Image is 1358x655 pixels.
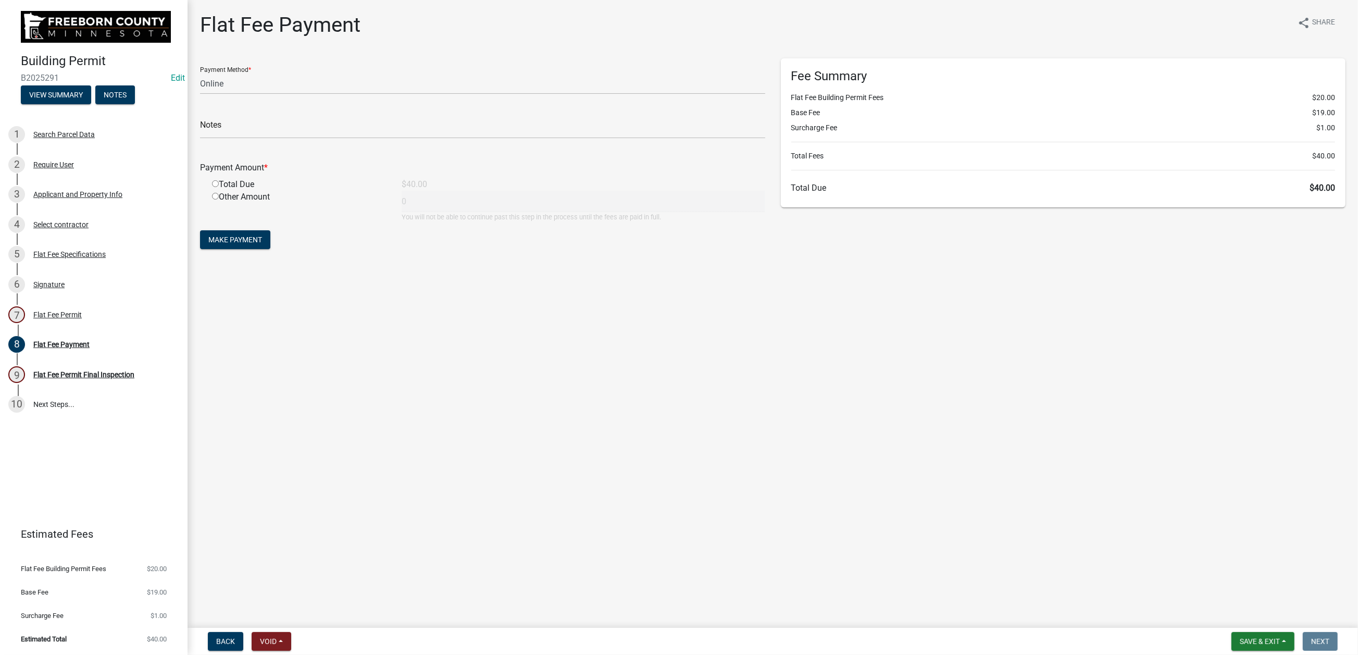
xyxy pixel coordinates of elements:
[95,85,135,104] button: Notes
[8,336,25,353] div: 8
[33,251,106,258] div: Flat Fee Specifications
[21,612,64,619] span: Surcharge Fee
[33,161,74,168] div: Require User
[151,612,167,619] span: $1.00
[33,311,82,318] div: Flat Fee Permit
[204,178,394,191] div: Total Due
[208,236,262,244] span: Make Payment
[1310,183,1335,193] span: $40.00
[33,131,95,138] div: Search Parcel Data
[1312,107,1335,118] span: $19.00
[8,216,25,233] div: 4
[1316,122,1335,133] span: $1.00
[171,73,185,83] wm-modal-confirm: Edit Application Number
[791,107,1336,118] li: Base Fee
[208,632,243,651] button: Back
[8,126,25,143] div: 1
[147,589,167,596] span: $19.00
[8,156,25,173] div: 2
[8,246,25,263] div: 5
[8,306,25,323] div: 7
[216,637,235,646] span: Back
[1231,632,1294,651] button: Save & Exit
[791,183,1336,193] h6: Total Due
[8,524,171,545] a: Estimated Fees
[33,191,122,198] div: Applicant and Property Info
[1312,92,1335,103] span: $20.00
[95,91,135,100] wm-modal-confirm: Notes
[791,122,1336,133] li: Surcharge Fee
[21,636,67,642] span: Estimated Total
[200,230,270,249] button: Make Payment
[1240,637,1280,646] span: Save & Exit
[791,151,1336,162] li: Total Fees
[791,92,1336,103] li: Flat Fee Building Permit Fees
[791,69,1336,84] h6: Fee Summary
[1312,151,1335,162] span: $40.00
[21,589,48,596] span: Base Fee
[1312,17,1335,29] span: Share
[21,565,106,572] span: Flat Fee Building Permit Fees
[1298,17,1310,29] i: share
[252,632,291,651] button: Void
[21,85,91,104] button: View Summary
[1311,637,1329,646] span: Next
[21,91,91,100] wm-modal-confirm: Summary
[200,13,360,38] h1: Flat Fee Payment
[260,637,277,646] span: Void
[1303,632,1338,651] button: Next
[21,11,171,43] img: Freeborn County, Minnesota
[1289,13,1343,33] button: shareShare
[192,162,773,174] div: Payment Amount
[21,73,167,83] span: B2025291
[33,221,89,228] div: Select contractor
[8,276,25,293] div: 6
[171,73,185,83] a: Edit
[33,281,65,288] div: Signature
[33,371,134,378] div: Flat Fee Permit Final Inspection
[8,366,25,383] div: 9
[147,636,167,642] span: $40.00
[204,191,394,222] div: Other Amount
[33,341,90,348] div: Flat Fee Payment
[8,396,25,413] div: 10
[147,565,167,572] span: $20.00
[8,186,25,203] div: 3
[21,54,179,69] h4: Building Permit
